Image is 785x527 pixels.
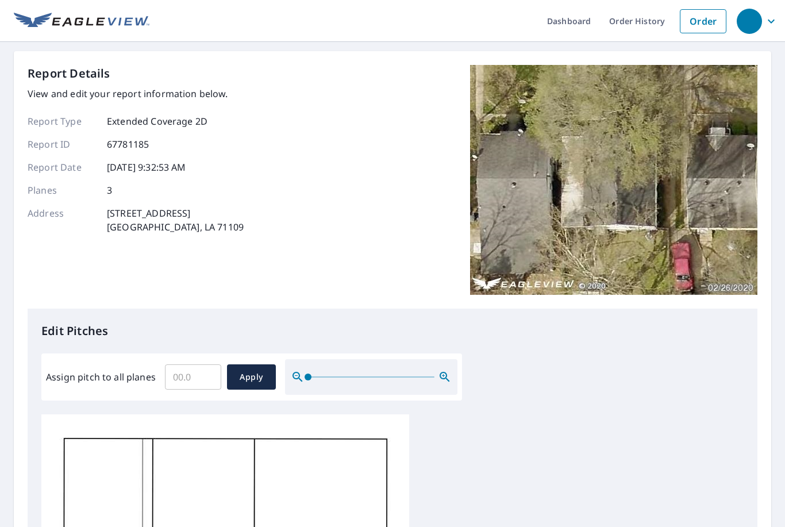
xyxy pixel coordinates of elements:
p: 3 [107,183,112,197]
input: 00.0 [165,361,221,393]
p: Address [28,206,97,234]
p: [STREET_ADDRESS] [GEOGRAPHIC_DATA], LA 71109 [107,206,244,234]
p: [DATE] 9:32:53 AM [107,160,186,174]
p: View and edit your report information below. [28,87,244,101]
p: 67781185 [107,137,149,151]
img: EV Logo [14,13,149,30]
a: Order [680,9,726,33]
img: Top image [470,65,757,295]
p: Planes [28,183,97,197]
p: Report Details [28,65,110,82]
span: Apply [236,370,267,384]
p: Report ID [28,137,97,151]
p: Extended Coverage 2D [107,114,207,128]
label: Assign pitch to all planes [46,370,156,384]
p: Edit Pitches [41,322,744,340]
p: Report Type [28,114,97,128]
button: Apply [227,364,276,390]
p: Report Date [28,160,97,174]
